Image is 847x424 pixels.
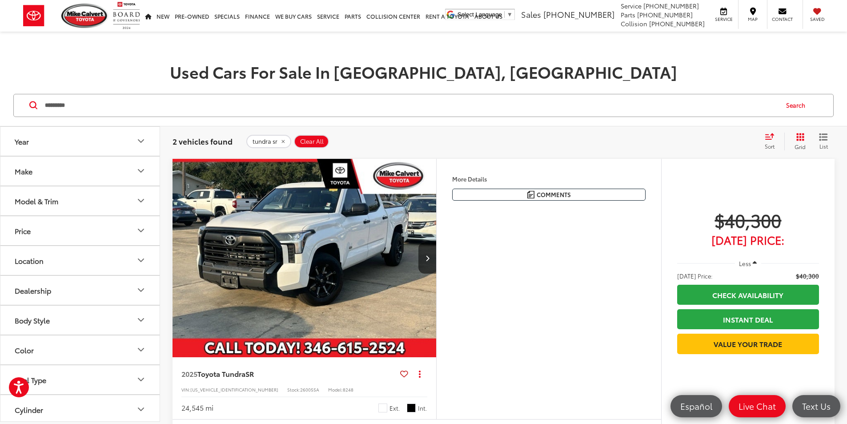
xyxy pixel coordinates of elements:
span: Stock: [287,386,300,393]
span: [US_VEHICLE_IDENTIFICATION_NUMBER] [190,386,278,393]
div: Color [136,344,146,355]
button: remove tundra%20sr [246,135,291,148]
span: Parts [621,10,635,19]
span: ▼ [507,11,513,18]
button: Model & TrimModel & Trim [0,186,161,215]
input: Search by Make, Model, or Keyword [44,95,778,116]
a: Live Chat [729,395,786,417]
div: Make [136,166,146,176]
div: Dealership [15,286,51,295]
span: Model: [328,386,343,393]
div: Model & Trim [15,197,58,205]
span: Grid [795,143,806,150]
span: Saved [807,16,827,22]
span: SR [245,368,254,379]
span: Less [739,259,751,267]
button: Select sort value [760,133,784,150]
button: Next image [418,242,436,274]
div: Price [136,225,146,236]
span: Service [621,1,642,10]
button: YearYear [0,127,161,156]
span: [PHONE_NUMBER] [649,19,705,28]
div: Make [15,167,32,175]
span: [PHONE_NUMBER] [543,8,614,20]
span: Ice [378,404,387,412]
span: Contact [772,16,793,22]
button: ColorColor [0,335,161,364]
span: 2 vehicles found [173,136,233,146]
span: Clear All [300,138,324,145]
div: Cylinder [15,405,43,414]
span: Text Us [798,400,835,412]
a: Español [670,395,722,417]
div: Model & Trim [136,195,146,206]
div: Location [15,256,44,265]
span: 2025 [181,368,197,379]
button: List View [812,133,835,150]
button: LocationLocation [0,246,161,275]
button: Less [735,255,762,271]
button: Fuel TypeFuel Type [0,365,161,394]
span: Ext. [389,404,400,412]
img: Comments [527,191,534,198]
div: Year [15,137,29,145]
span: VIN: [181,386,190,393]
span: Español [676,400,717,412]
span: [PHONE_NUMBER] [637,10,693,19]
div: Year [136,136,146,146]
button: PricePrice [0,216,161,245]
span: [DATE] Price: [677,271,713,280]
button: Clear All [294,135,329,148]
div: Body Style [136,315,146,325]
img: 2025 Toyota Tundra SR [172,159,437,358]
div: Cylinder [136,404,146,415]
span: List [819,142,828,150]
span: dropdown dots [419,370,421,377]
a: Value Your Trade [677,334,819,354]
div: 24,545 mi [181,403,213,413]
div: 2025 Toyota Tundra SR 0 [172,159,437,357]
button: Body StyleBody Style [0,306,161,335]
button: Comments [452,189,646,201]
div: Color [15,346,34,354]
button: Actions [412,366,427,382]
button: MakeMake [0,157,161,186]
a: 2025Toyota TundraSR [181,369,397,379]
span: [DATE] Price: [677,235,819,244]
div: Fuel Type [136,374,146,385]
span: 8248 [343,386,353,393]
span: tundra sr [253,138,277,145]
span: Live Chat [734,400,780,412]
div: Fuel Type [15,376,46,384]
button: Search [778,94,818,117]
div: Body Style [15,316,50,324]
a: Check Availability [677,285,819,305]
a: Text Us [792,395,840,417]
button: Grid View [784,133,812,150]
div: Location [136,255,146,266]
span: Toyota Tundra [197,368,245,379]
div: Dealership [136,285,146,295]
a: Instant Deal [677,309,819,329]
div: Price [15,226,31,235]
span: [PHONE_NUMBER] [643,1,699,10]
button: CylinderCylinder [0,395,161,424]
span: Service [714,16,734,22]
span: Comments [537,190,571,199]
a: 2025 Toyota Tundra SR2025 Toyota Tundra SR2025 Toyota Tundra SR2025 Toyota Tundra SR [172,159,437,357]
button: DealershipDealership [0,276,161,305]
span: 260055A [300,386,319,393]
img: Mike Calvert Toyota [61,4,108,28]
span: $40,300 [796,271,819,280]
span: Map [743,16,763,22]
h4: More Details [452,176,646,182]
span: Collision [621,19,647,28]
span: Sales [521,8,541,20]
span: Sort [765,142,775,150]
span: $40,300 [677,209,819,231]
span: Black [407,404,416,412]
span: Int. [418,404,427,412]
